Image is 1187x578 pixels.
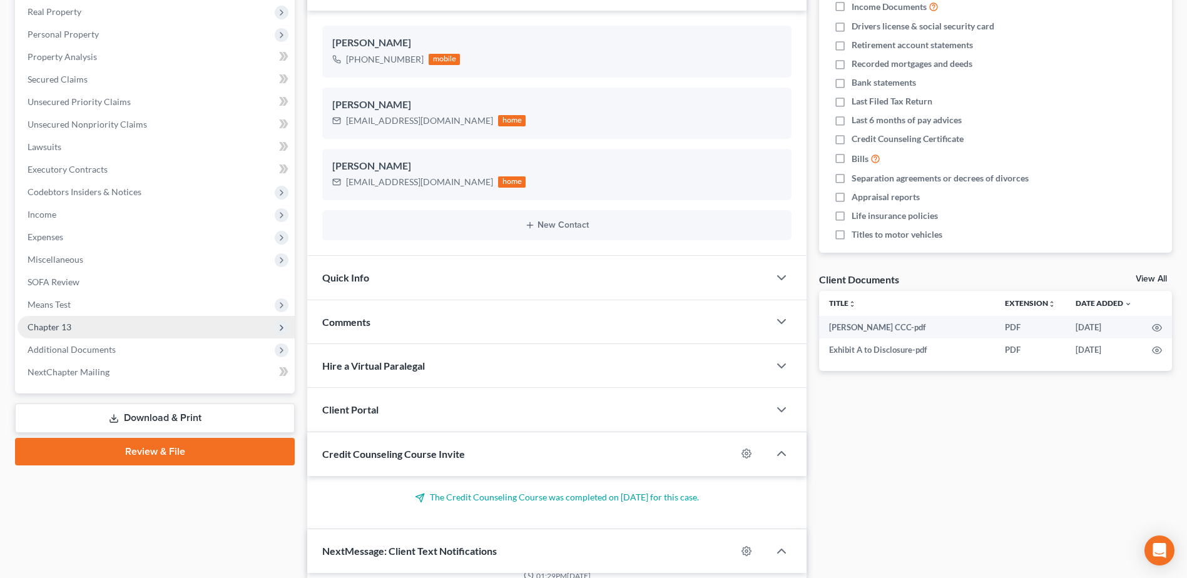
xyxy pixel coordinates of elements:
a: Lawsuits [18,136,295,158]
span: SOFA Review [28,276,79,287]
div: [PERSON_NAME] [332,159,782,174]
span: Life insurance policies [852,210,938,222]
span: Chapter 13 [28,322,71,332]
span: Drivers license & social security card [852,20,994,33]
span: Recorded mortgages and deeds [852,58,972,70]
span: Codebtors Insiders & Notices [28,186,141,197]
span: Income [28,209,56,220]
div: [PERSON_NAME] [332,36,782,51]
span: Comments [322,316,370,328]
span: Unsecured Priority Claims [28,96,131,107]
span: Client Portal [322,403,379,415]
div: [EMAIL_ADDRESS][DOMAIN_NAME] [346,176,493,188]
span: Credit Counseling Course Invite [322,448,465,460]
span: Miscellaneous [28,254,83,265]
a: NextChapter Mailing [18,361,295,383]
a: Download & Print [15,403,295,433]
div: Client Documents [819,273,899,286]
a: Review & File [15,438,295,465]
span: Quick Info [322,271,369,283]
div: Open Intercom Messenger [1144,535,1174,565]
span: Hire a Virtual Paralegal [322,360,425,372]
span: Personal Property [28,29,99,39]
span: Titles to motor vehicles [852,228,942,241]
div: home [498,115,526,126]
span: Separation agreements or decrees of divorces [852,172,1029,185]
i: unfold_more [848,300,856,308]
a: Extensionunfold_more [1005,298,1056,308]
i: unfold_more [1048,300,1056,308]
span: Last Filed Tax Return [852,95,932,108]
td: [DATE] [1066,338,1142,361]
span: Bills [852,153,869,165]
span: NextChapter Mailing [28,367,110,377]
span: Last 6 months of pay advices [852,114,962,126]
td: [DATE] [1066,316,1142,338]
p: The Credit Counseling Course was completed on [DATE] for this case. [322,491,792,504]
td: PDF [995,338,1066,361]
div: mobile [429,54,460,65]
span: NextMessage: Client Text Notifications [322,545,497,557]
span: Additional Documents [28,344,116,355]
span: Credit Counseling Certificate [852,133,964,145]
span: Real Property [28,6,81,17]
a: Property Analysis [18,46,295,68]
span: Appraisal reports [852,191,920,203]
td: Exhibit A to Disclosure-pdf [819,338,995,361]
td: [PERSON_NAME] CCC-pdf [819,316,995,338]
i: expand_more [1124,300,1132,308]
span: Executory Contracts [28,164,108,175]
span: Lawsuits [28,141,61,152]
span: Retirement account statements [852,39,973,51]
span: Bank statements [852,76,916,89]
div: home [498,176,526,188]
a: Date Added expand_more [1076,298,1132,308]
td: PDF [995,316,1066,338]
span: Property Analysis [28,51,97,62]
a: Executory Contracts [18,158,295,181]
span: Expenses [28,231,63,242]
span: Means Test [28,299,71,310]
a: Secured Claims [18,68,295,91]
span: Unsecured Nonpriority Claims [28,119,147,129]
span: Income Documents [852,1,927,13]
span: Secured Claims [28,74,88,84]
a: SOFA Review [18,271,295,293]
div: [PERSON_NAME] [332,98,782,113]
div: [PHONE_NUMBER] [346,53,424,66]
a: View All [1136,275,1167,283]
a: Titleunfold_more [829,298,856,308]
a: Unsecured Nonpriority Claims [18,113,295,136]
div: [EMAIL_ADDRESS][DOMAIN_NAME] [346,114,493,127]
a: Unsecured Priority Claims [18,91,295,113]
button: New Contact [332,220,782,230]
